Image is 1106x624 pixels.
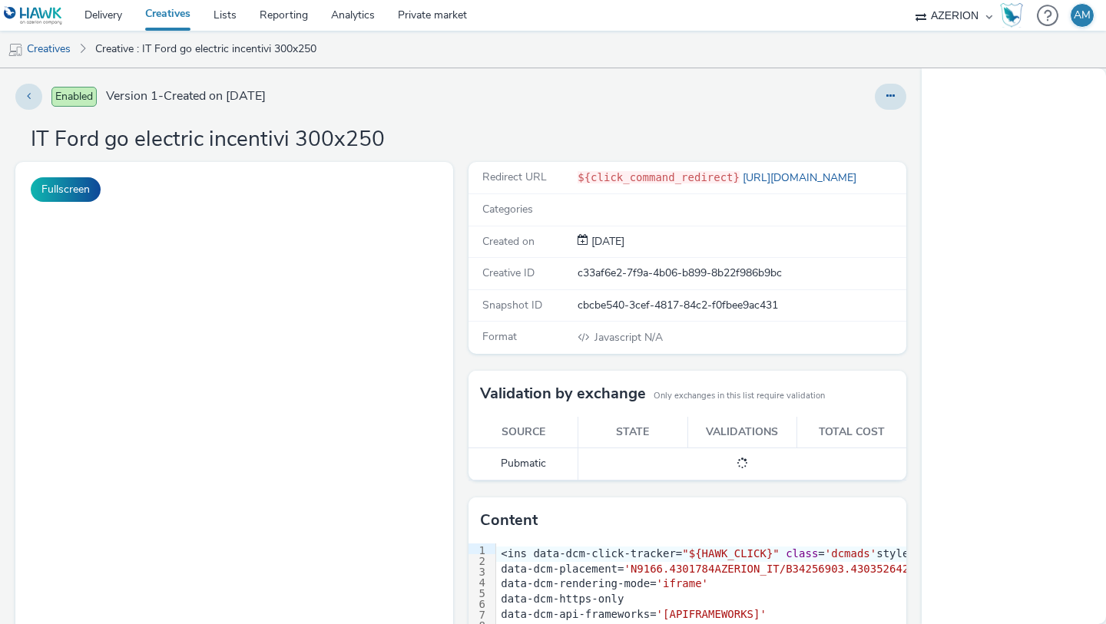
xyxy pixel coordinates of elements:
[594,330,644,345] span: Javascript
[654,390,825,402] small: Only exchanges in this list require validation
[578,417,688,448] th: State
[469,543,488,554] div: 1
[4,6,63,25] img: undefined Logo
[469,597,488,608] div: 6
[482,170,547,184] span: Redirect URL
[578,298,905,313] div: cbcbe540-3cef-4817-84c2-f0fbee9ac431
[482,266,535,280] span: Creative ID
[657,577,708,589] span: 'iframe'
[469,608,488,619] div: 7
[588,234,624,249] span: [DATE]
[588,234,624,249] div: Creation 01 October 2025, 14:06
[480,509,538,532] h3: Content
[687,417,797,448] th: Validations
[825,547,876,560] span: 'dcmads'
[1000,3,1029,28] a: Hawk Academy
[578,266,905,281] div: c33af6e2-7f9a-4b06-b899-8b22f986b9bc
[482,234,535,249] span: Created on
[469,448,578,480] td: Pubmatic
[578,171,740,183] code: ${click_command_redirect}
[469,576,488,586] div: 4
[482,298,542,312] span: Snapshot ID
[469,565,488,576] div: 3
[482,202,533,216] span: Categories
[1074,4,1091,27] div: AM
[624,563,915,575] span: 'N9166.4301784AZERION_IT/B34256903.430352642'
[482,329,517,344] span: Format
[797,417,907,448] th: Total cost
[8,42,23,58] img: mobile
[31,125,385,154] h1: IT Ford go electric incentivi 300x250
[1000,3,1023,28] img: Hawk Academy
[469,554,488,565] div: 2
[740,170,863,185] a: [URL][DOMAIN_NAME]
[786,547,818,560] span: class
[88,31,324,68] a: Creative : IT Ford go electric incentivi 300x250
[469,417,578,448] th: Source
[657,608,767,620] span: '[APIFRAMEWORKS]'
[593,330,663,345] span: N/A
[106,87,266,105] span: Version 1 - Created on [DATE]
[469,586,488,597] div: 5
[51,87,97,107] span: Enabled
[31,177,101,202] button: Fullscreen
[682,547,779,560] span: "${HAWK_CLICK}"
[480,382,646,405] h3: Validation by exchange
